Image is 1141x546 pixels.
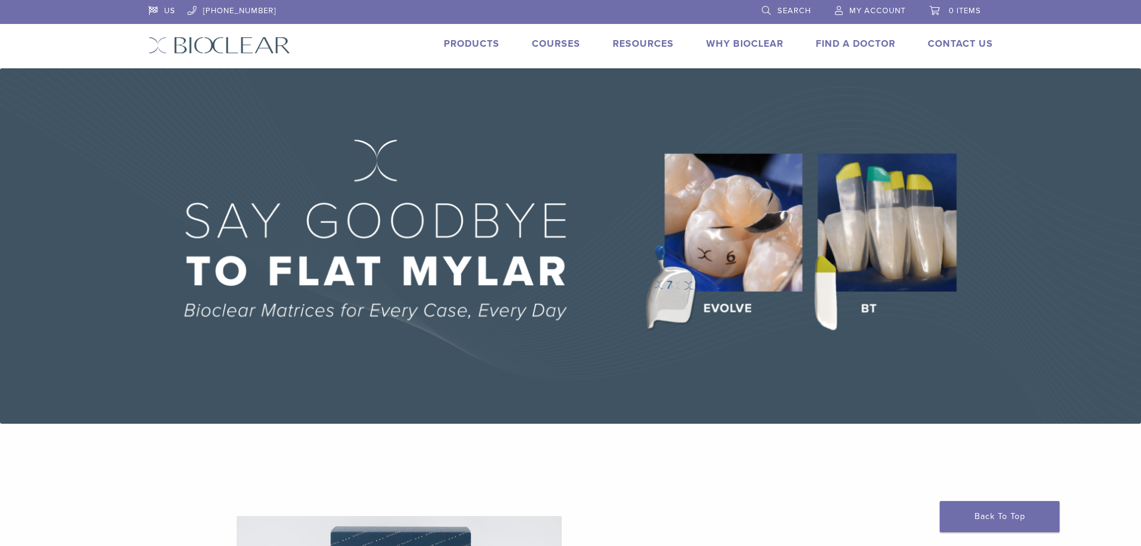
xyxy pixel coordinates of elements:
[613,38,674,50] a: Resources
[816,38,895,50] a: Find A Doctor
[928,38,993,50] a: Contact Us
[149,37,290,54] img: Bioclear
[949,6,981,16] span: 0 items
[849,6,906,16] span: My Account
[444,38,500,50] a: Products
[706,38,783,50] a: Why Bioclear
[777,6,811,16] span: Search
[532,38,580,50] a: Courses
[940,501,1060,532] a: Back To Top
